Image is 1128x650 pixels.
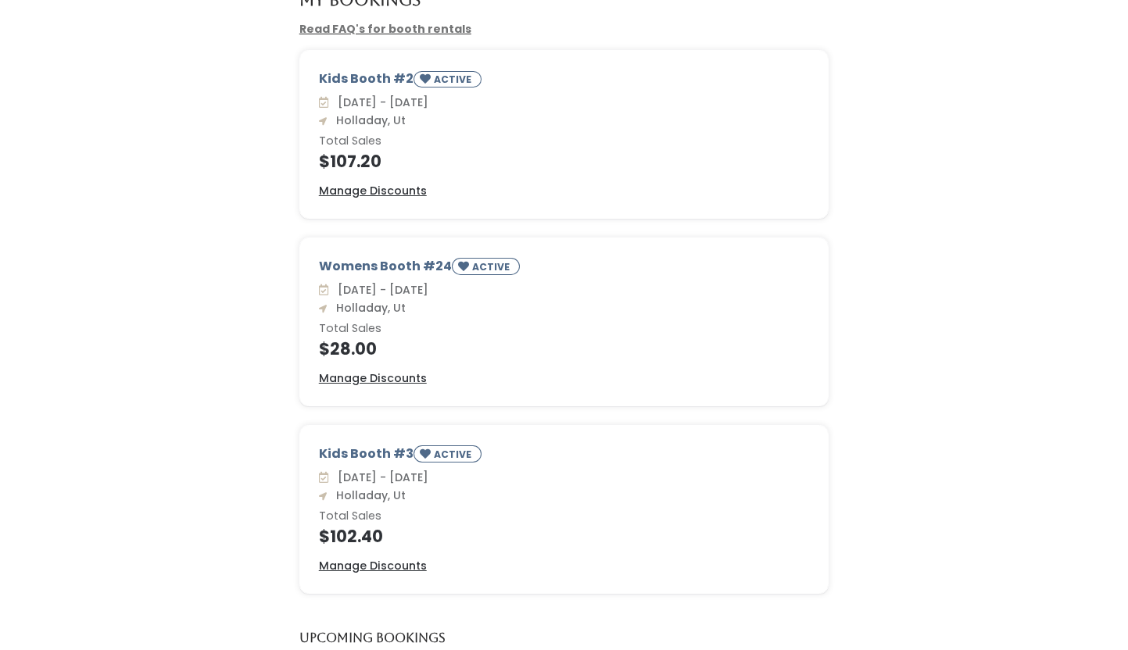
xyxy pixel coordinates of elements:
[299,631,446,645] h5: Upcoming Bookings
[319,340,810,358] h4: $28.00
[331,470,428,485] span: [DATE] - [DATE]
[319,370,427,387] a: Manage Discounts
[319,135,810,148] h6: Total Sales
[319,70,810,94] div: Kids Booth #2
[319,257,810,281] div: Womens Booth #24
[319,558,427,573] u: Manage Discounts
[330,112,406,128] span: Holladay, Ut
[331,282,428,298] span: [DATE] - [DATE]
[319,527,810,545] h4: $102.40
[319,510,810,523] h6: Total Sales
[299,21,471,37] a: Read FAQ's for booth rentals
[330,300,406,316] span: Holladay, Ut
[434,448,474,461] small: ACTIVE
[319,445,810,469] div: Kids Booth #3
[319,558,427,574] a: Manage Discounts
[330,487,406,503] span: Holladay, Ut
[472,260,513,273] small: ACTIVE
[434,73,474,86] small: ACTIVE
[319,370,427,386] u: Manage Discounts
[319,323,810,335] h6: Total Sales
[319,152,810,170] h4: $107.20
[331,95,428,110] span: [DATE] - [DATE]
[319,183,427,199] a: Manage Discounts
